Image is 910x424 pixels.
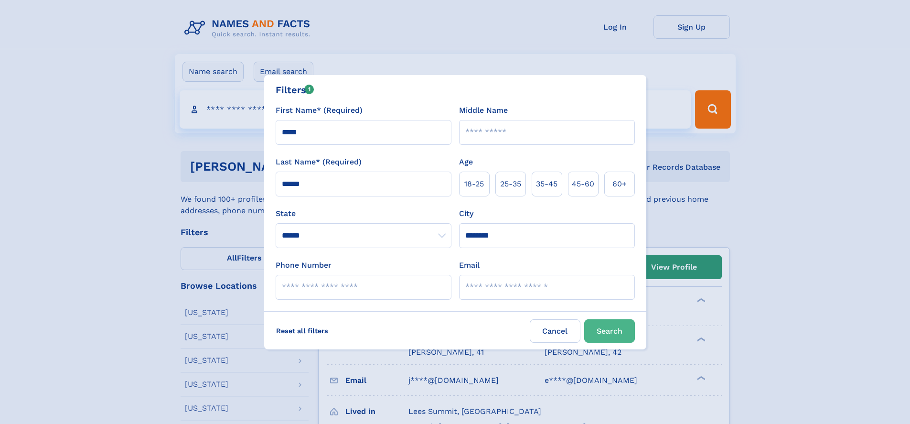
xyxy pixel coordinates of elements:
[276,260,332,271] label: Phone Number
[572,178,594,190] span: 45‑60
[459,105,508,116] label: Middle Name
[612,178,627,190] span: 60+
[459,156,473,168] label: Age
[276,208,451,219] label: State
[584,319,635,343] button: Search
[276,156,362,168] label: Last Name* (Required)
[500,178,521,190] span: 25‑35
[459,260,480,271] label: Email
[270,319,334,342] label: Reset all filters
[530,319,580,343] label: Cancel
[536,178,557,190] span: 35‑45
[276,83,314,97] div: Filters
[276,105,363,116] label: First Name* (Required)
[459,208,473,219] label: City
[464,178,484,190] span: 18‑25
